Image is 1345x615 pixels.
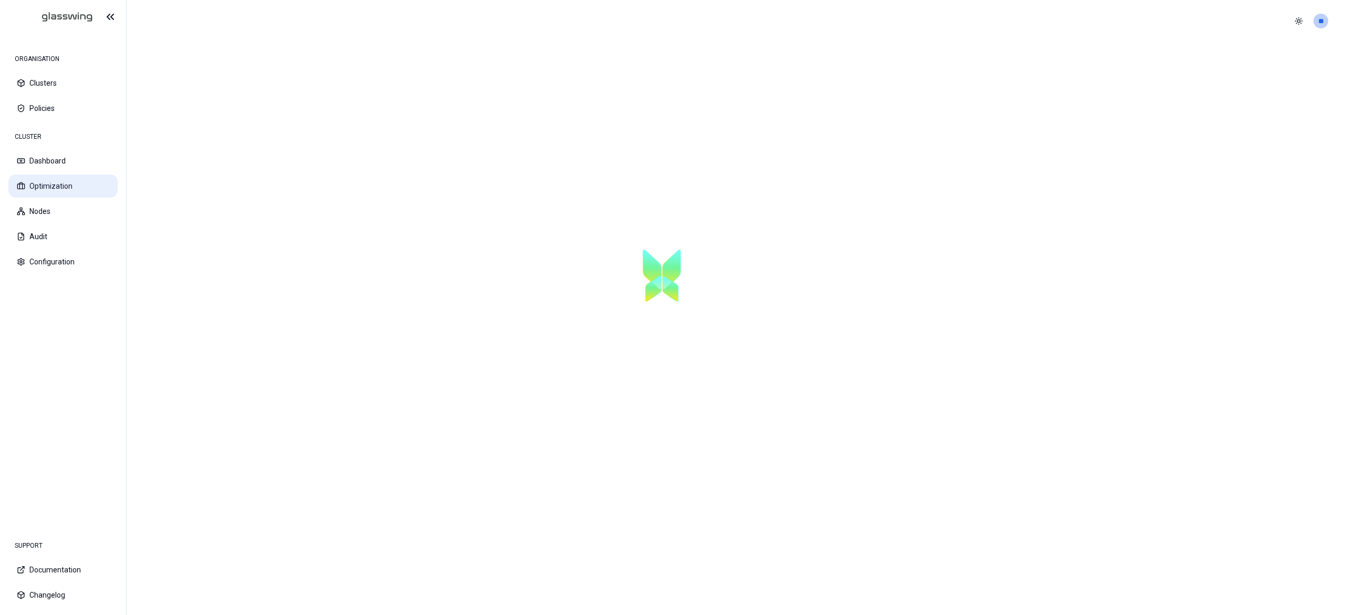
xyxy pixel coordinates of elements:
button: Nodes [8,200,118,223]
button: Clusters [8,71,118,95]
button: Changelog [8,583,118,607]
button: Dashboard [8,149,118,172]
button: Policies [8,97,118,120]
button: Audit [8,225,118,248]
button: Configuration [8,250,118,273]
img: GlassWing [15,5,97,29]
div: SUPPORT [8,535,118,556]
button: Optimization [8,175,118,198]
div: ORGANISATION [8,48,118,69]
button: Documentation [8,558,118,581]
div: CLUSTER [8,126,118,147]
